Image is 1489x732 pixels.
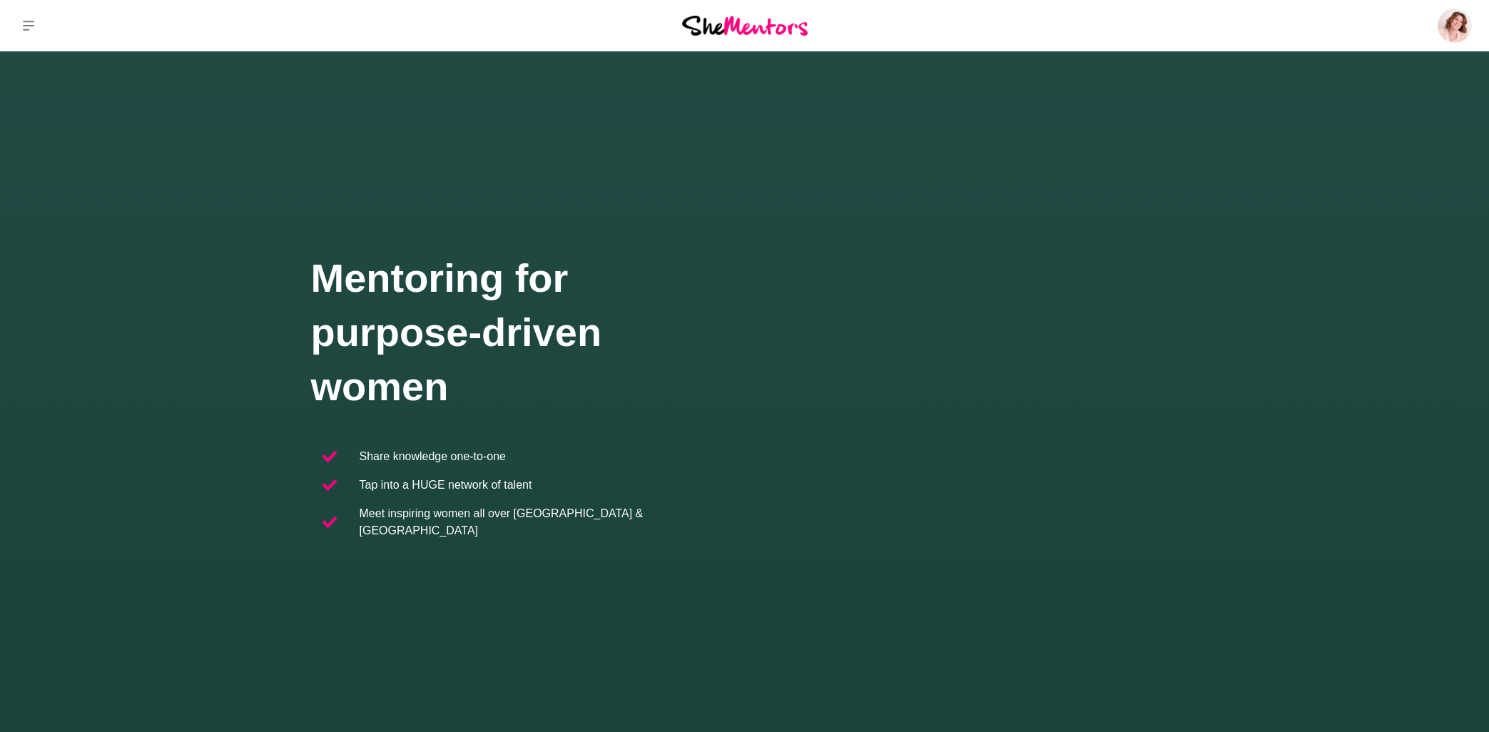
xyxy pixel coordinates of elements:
p: Share knowledge one-to-one [360,448,506,465]
p: Meet inspiring women all over [GEOGRAPHIC_DATA] & [GEOGRAPHIC_DATA] [360,505,733,539]
h1: Mentoring for purpose-driven women [311,251,745,414]
img: She Mentors Logo [682,16,808,35]
img: Amanda Greenman [1438,9,1472,43]
p: Tap into a HUGE network of talent [360,477,532,494]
